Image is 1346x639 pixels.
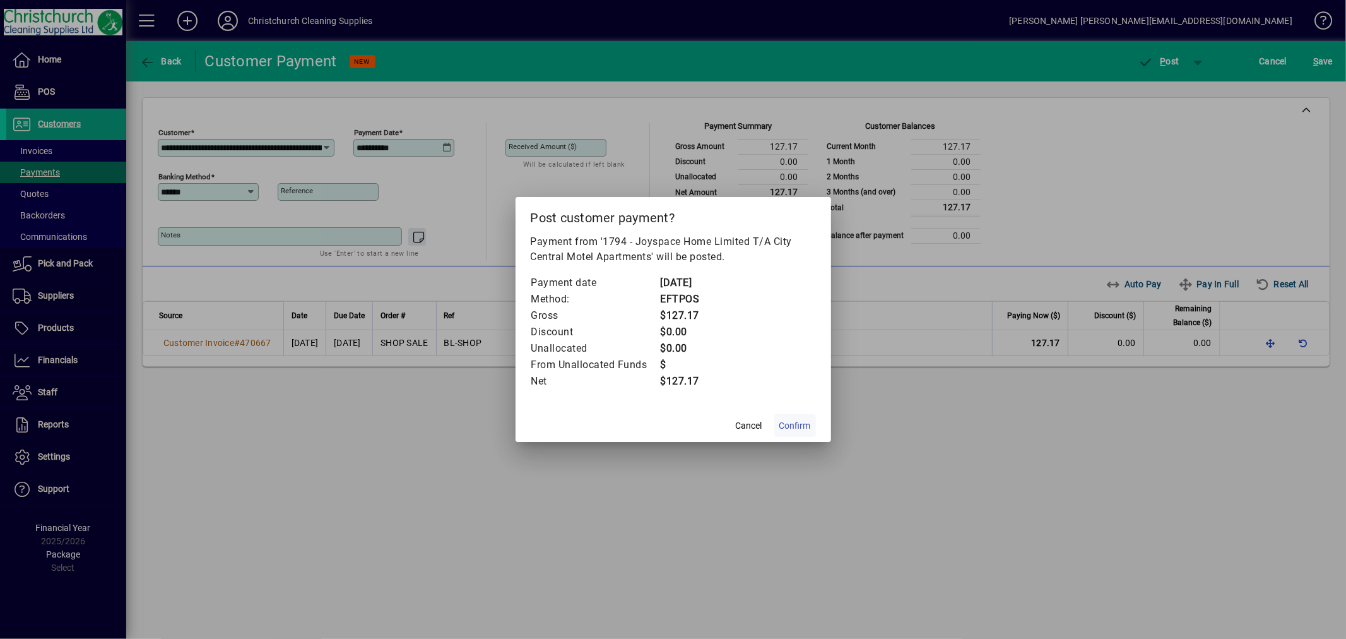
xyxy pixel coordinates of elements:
span: Confirm [779,419,811,433]
td: Unallocated [531,340,660,357]
td: From Unallocated Funds [531,357,660,373]
td: EFTPOS [660,291,711,308]
td: Net [531,373,660,390]
span: Cancel [736,419,762,433]
td: Payment date [531,275,660,291]
h2: Post customer payment? [516,197,831,234]
td: $127.17 [660,373,711,390]
button: Confirm [774,414,816,437]
td: Discount [531,324,660,340]
button: Cancel [729,414,769,437]
td: Method: [531,291,660,308]
td: [DATE] [660,275,711,291]
td: $0.00 [660,340,711,357]
td: $127.17 [660,308,711,324]
td: Gross [531,308,660,324]
td: $0.00 [660,324,711,340]
td: $ [660,357,711,373]
p: Payment from '1794 - Joyspace Home Limited T/A City Central Motel Apartments' will be posted. [531,234,816,265]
